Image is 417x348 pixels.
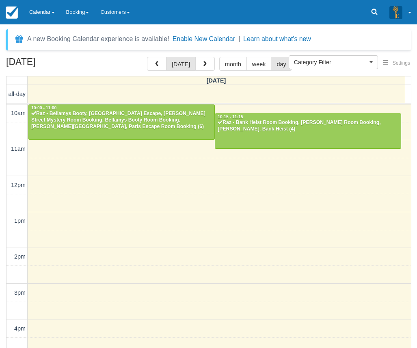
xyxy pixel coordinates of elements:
[218,115,243,119] span: 10:15 - 11:15
[246,57,272,71] button: week
[238,35,240,42] span: |
[6,57,109,72] h2: [DATE]
[389,6,402,19] img: A3
[11,110,26,116] span: 10am
[14,289,26,296] span: 3pm
[207,77,226,84] span: [DATE]
[166,57,196,71] button: [DATE]
[173,35,235,43] button: Enable New Calendar
[14,217,26,224] span: 1pm
[289,55,378,69] button: Category Filter
[31,111,212,130] div: Raz - Bellamys Booty, [GEOGRAPHIC_DATA] Escape, [PERSON_NAME] Street Mystery Room Booking, Bellam...
[217,120,399,133] div: Raz - Bank Heist Room Booking, [PERSON_NAME] Room Booking, [PERSON_NAME], Bank Heist (4)
[378,57,415,69] button: Settings
[243,35,311,42] a: Learn about what's new
[9,91,26,97] span: all-day
[14,325,26,332] span: 4pm
[31,106,56,110] span: 10:00 - 11:00
[271,57,292,71] button: day
[215,113,401,149] a: 10:15 - 11:15Raz - Bank Heist Room Booking, [PERSON_NAME] Room Booking, [PERSON_NAME], Bank Heist...
[14,253,26,260] span: 2pm
[11,146,26,152] span: 11am
[393,60,410,66] span: Settings
[219,57,247,71] button: month
[28,104,215,140] a: 10:00 - 11:00Raz - Bellamys Booty, [GEOGRAPHIC_DATA] Escape, [PERSON_NAME] Street Mystery Room Bo...
[27,34,169,44] div: A new Booking Calendar experience is available!
[6,7,18,19] img: checkfront-main-nav-mini-logo.png
[11,182,26,188] span: 12pm
[294,58,367,66] span: Category Filter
